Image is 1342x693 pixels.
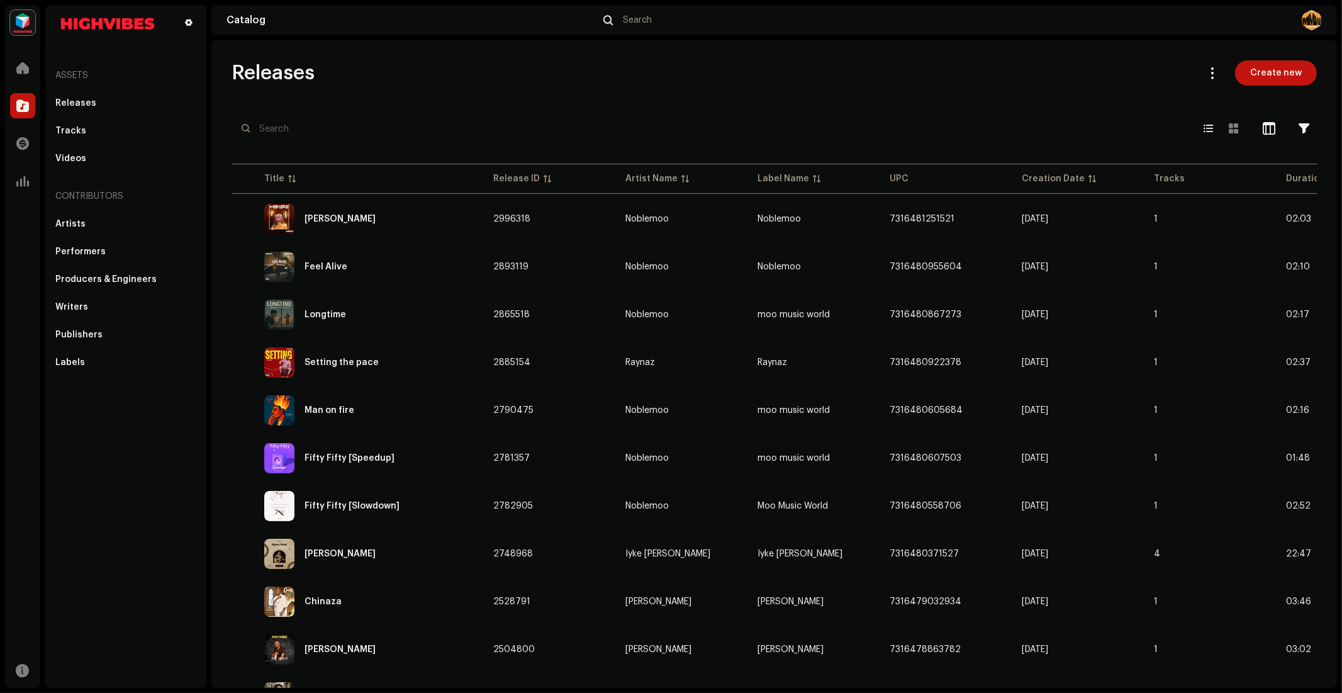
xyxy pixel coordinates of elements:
div: Oyoyo Yahweh [305,645,376,654]
img: 612e498f-0ad3-4ba7-9724-df66da78529b [264,443,294,473]
span: 02:16 [1286,406,1309,415]
span: moo music world [758,310,830,319]
span: 1 [1154,597,1158,606]
div: Writers [55,302,88,312]
re-m-nav-item: Performers [50,239,201,264]
re-m-nav-item: Releases [50,91,201,116]
img: d4093022-bcd4-44a3-a5aa-2cc358ba159b [55,15,161,30]
button: Create new [1235,60,1317,86]
div: Releases [55,98,96,108]
span: 02:03 [1286,215,1311,223]
span: moo music world [758,454,830,463]
span: 1 [1154,215,1158,223]
span: Noblemoo [758,215,801,223]
div: Label Name [758,172,809,185]
span: Oct 2, 2024 [1022,645,1048,654]
re-m-nav-item: Labels [50,350,201,375]
div: Fifty Fifty [Speedup] [305,454,394,463]
span: 02:17 [1286,310,1309,319]
span: 1 [1154,502,1158,510]
div: Chinaza [305,597,342,606]
re-m-nav-item: Writers [50,295,201,320]
span: 7316480922378 [890,358,961,367]
span: Oct 24, 2024 [1022,597,1048,606]
span: Jelly SilvaGold [625,645,737,654]
span: 7316480955604 [890,262,962,271]
span: 1 [1154,645,1158,654]
div: Feel Alive [305,262,347,271]
span: 2865518 [493,310,530,319]
re-m-nav-item: Producers & Engineers [50,267,201,292]
span: Moo Music World [758,502,828,510]
span: 1 [1154,262,1158,271]
div: Producers & Engineers [55,274,157,285]
div: Assets [50,60,201,91]
img: f9f473cb-8986-47f1-8c8d-6db403fa7ac9 [264,634,294,665]
span: 01:48 [1286,454,1310,463]
span: Sep 3, 2025 [1022,215,1048,223]
span: Jun 23, 2025 [1022,358,1048,367]
span: Noblemoo [625,262,737,271]
div: Publishers [55,330,103,340]
span: 02:10 [1286,262,1310,271]
span: 4 [1154,549,1160,558]
div: Videos [55,154,86,164]
re-a-nav-header: Contributors [50,181,201,211]
div: Noblemoo [625,406,669,415]
img: feab3aad-9b62-475c-8caf-26f15a9573ee [10,10,35,35]
div: Raynaz [625,358,655,367]
img: 1ce635d4-793e-4820-a209-be047c7cfb19 [264,300,294,330]
span: Noblemoo [625,310,737,319]
div: Artist Name [625,172,678,185]
span: Raynaz [758,358,787,367]
span: 2748968 [493,549,533,558]
span: Jun 14, 2025 [1022,310,1048,319]
re-m-nav-item: Videos [50,146,201,171]
span: 2996318 [493,215,530,223]
img: 9b093aef-a43a-421f-a4b1-7788ca1070fc [1302,10,1322,30]
span: 2885154 [493,358,530,367]
span: 1 [1154,406,1158,415]
re-m-nav-item: Artists [50,211,201,237]
span: 1 [1154,310,1158,319]
span: 7316480558706 [890,502,961,510]
img: 2d49e322-8df2-481e-84e0-d76f9e90667e [264,539,294,569]
span: 03:02 [1286,645,1311,654]
span: Create new [1250,60,1302,86]
img: 792507c7-9c9b-45f3-9d4a-40a65cddd4fa [264,204,294,234]
span: 2504800 [493,645,535,654]
span: 7316480371527 [890,549,959,558]
div: Noblemoo [625,454,669,463]
div: Creation Date [1022,172,1085,185]
div: Noblemoo [625,310,669,319]
span: 02:37 [1286,358,1311,367]
div: Man on fire [305,406,354,415]
span: Noblemoo [625,215,737,223]
div: Egwu Oma [305,549,376,558]
div: Release ID [493,172,540,185]
div: [PERSON_NAME] [625,597,691,606]
div: Iyke [PERSON_NAME] [625,549,710,558]
span: May 6, 2025 [1022,406,1048,415]
div: Noblemoo [625,262,669,271]
span: 03:46 [1286,597,1311,606]
img: 57a7ebb9-7619-40bc-ae6d-955e89fb6152 [264,587,294,617]
span: 1 [1154,358,1158,367]
div: [PERSON_NAME] [625,645,691,654]
span: Iyke Mabel [625,549,737,558]
div: Philomina [305,215,376,223]
span: 7316479032934 [890,597,961,606]
span: Raynaz [625,358,737,367]
div: Title [264,172,284,185]
span: Iyke Mabel [758,549,842,558]
span: 2781357 [493,454,530,463]
span: Jelly SilvaGold [758,597,824,606]
span: 1 [1154,454,1158,463]
span: Apr 29, 2025 [1022,502,1048,510]
div: Fifty Fifty [Slowdown] [305,502,400,510]
span: 02:52 [1286,502,1311,510]
span: 7316480607503 [890,454,961,463]
div: Performers [55,247,106,257]
div: Tracks [55,126,86,136]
